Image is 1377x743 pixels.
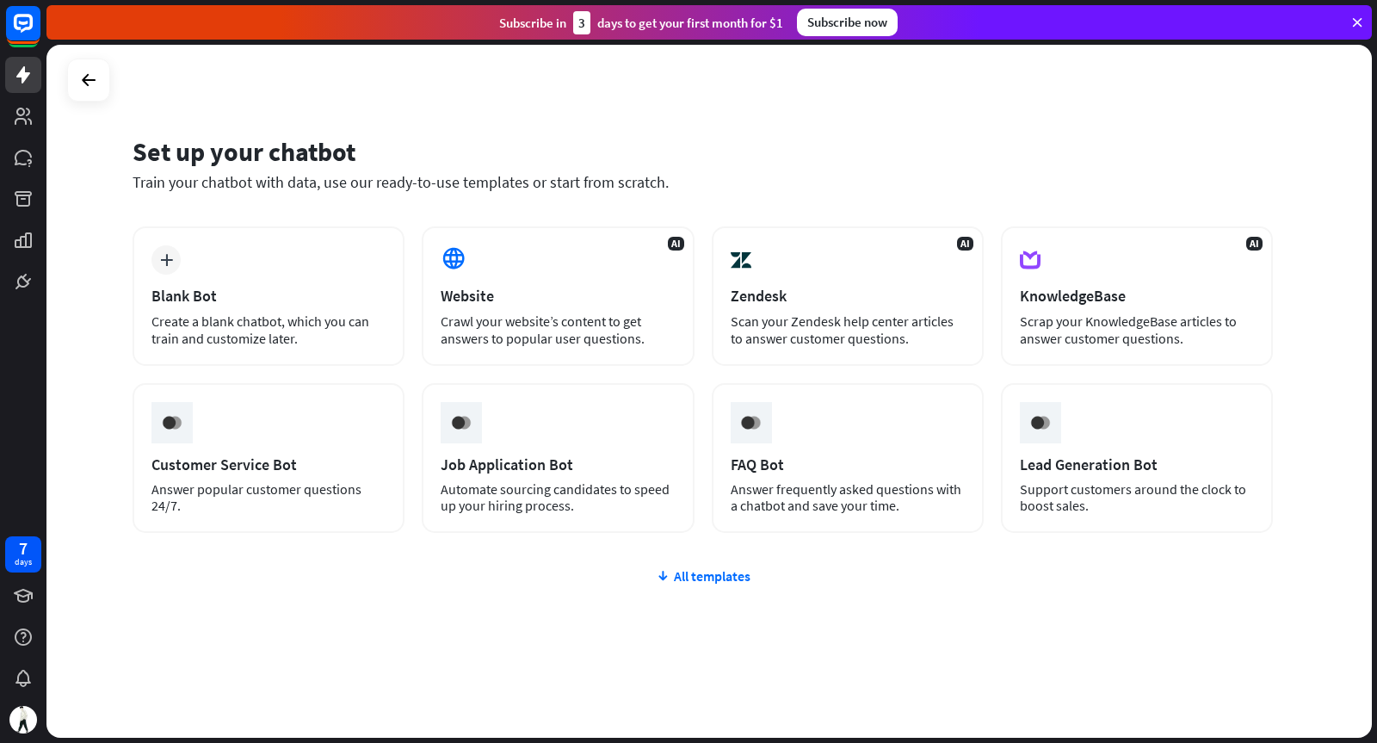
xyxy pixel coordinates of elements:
[5,536,41,573] a: 7 days
[499,11,783,34] div: Subscribe in days to get your first month for $1
[797,9,898,36] div: Subscribe now
[573,11,590,34] div: 3
[19,541,28,556] div: 7
[15,556,32,568] div: days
